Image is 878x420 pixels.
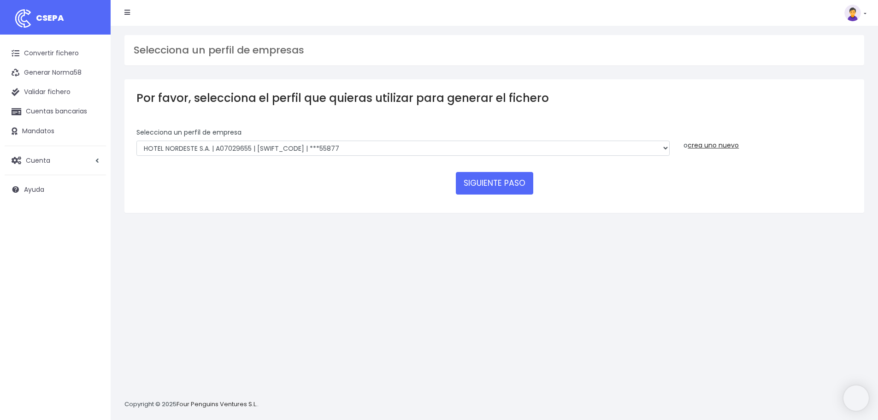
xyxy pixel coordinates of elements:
a: Convertir fichero [5,44,106,63]
span: Cuenta [26,155,50,165]
a: Cuentas bancarias [5,102,106,121]
label: Selecciona un perfíl de empresa [136,128,242,137]
a: Mandatos [5,122,106,141]
h3: Por favor, selecciona el perfil que quieras utilizar para generar el fichero [136,91,852,105]
div: o [684,128,852,150]
a: Ayuda [5,180,106,199]
a: Validar fichero [5,83,106,102]
button: SIGUIENTE PASO [456,172,533,194]
span: Ayuda [24,185,44,194]
a: Cuenta [5,151,106,170]
a: Four Penguins Ventures S.L. [177,400,257,408]
h3: Selecciona un perfil de empresas [134,44,855,56]
img: logo [12,7,35,30]
span: CSEPA [36,12,64,24]
p: Copyright © 2025 . [124,400,259,409]
a: crea uno nuevo [688,141,739,150]
img: profile [844,5,861,21]
a: Generar Norma58 [5,63,106,83]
